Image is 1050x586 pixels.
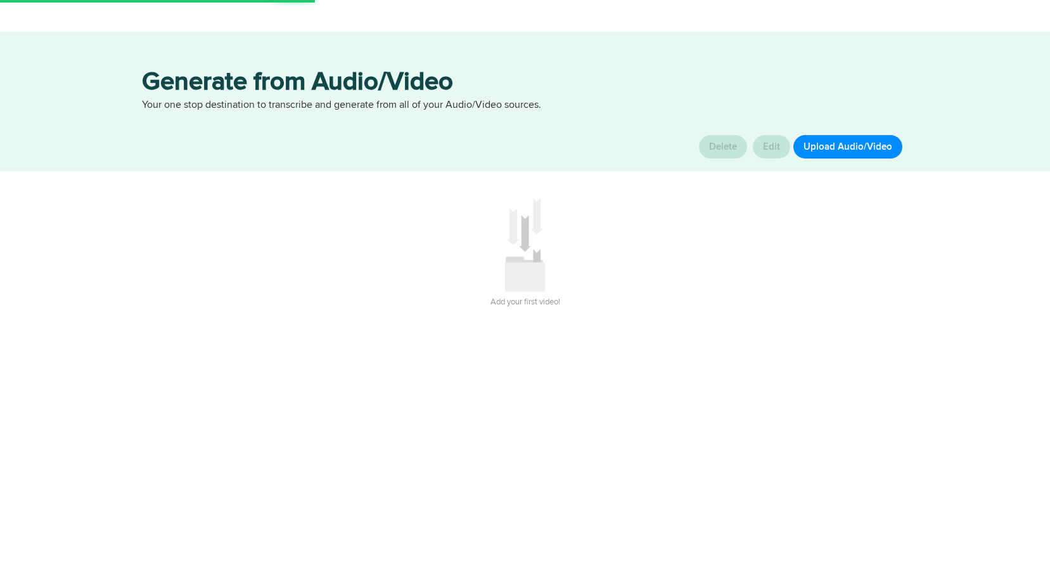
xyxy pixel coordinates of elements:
[793,135,902,159] button: Upload Audio/Video
[504,197,546,292] img: icon_add_something.svg
[142,292,909,313] h3: Add your first video!
[699,135,747,159] button: Delete
[142,70,909,98] h3: Generate from Audio/Video
[753,135,790,159] button: Edit
[142,98,909,113] p: Your one stop destination to transcribe and generate from all of your Audio/Video sources.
